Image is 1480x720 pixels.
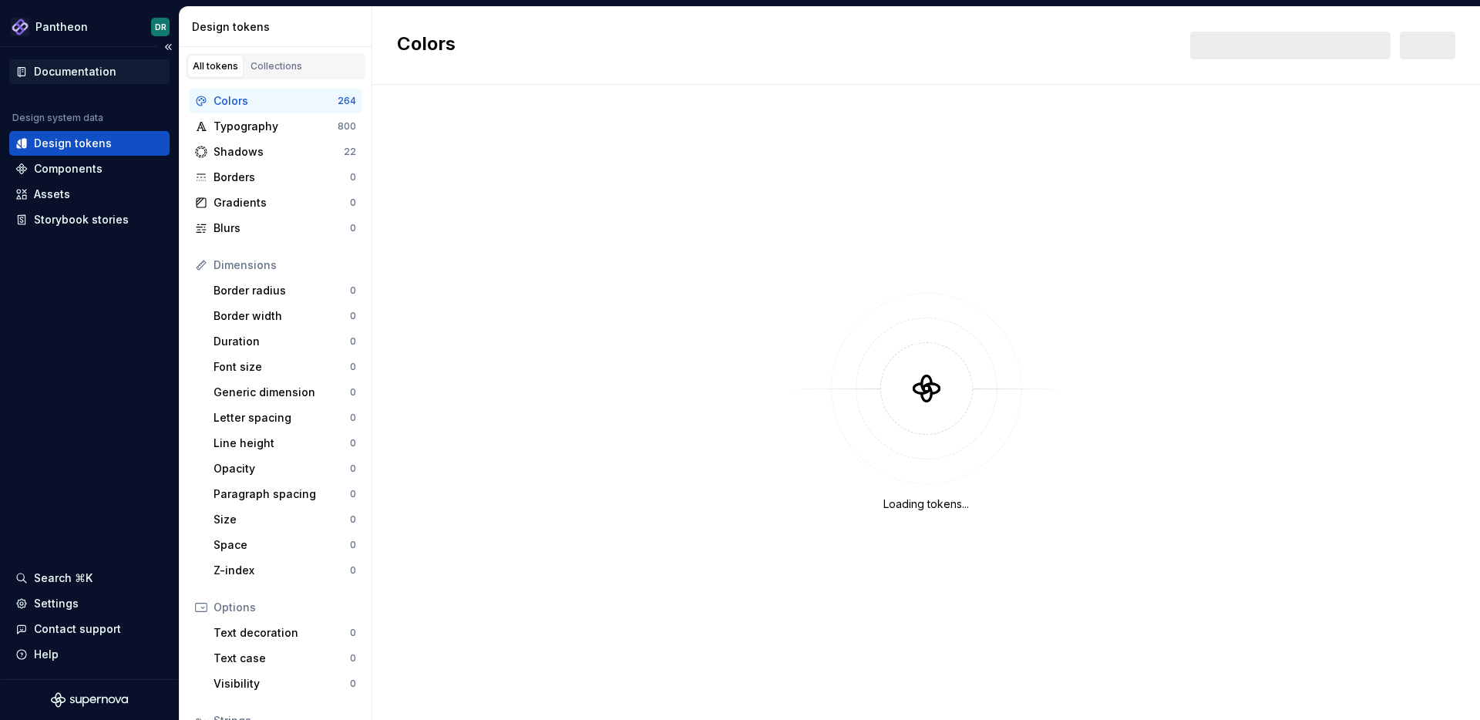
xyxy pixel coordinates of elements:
div: 0 [350,564,356,577]
div: Text case [214,651,350,666]
div: Blurs [214,220,350,236]
button: PantheonDR [3,10,176,43]
div: Generic dimension [214,385,350,400]
a: Settings [9,591,170,616]
div: 0 [350,361,356,373]
a: Opacity0 [207,456,362,481]
div: 800 [338,120,356,133]
a: Border width0 [207,304,362,328]
div: Pantheon [35,19,88,35]
div: Collections [251,60,302,72]
div: Paragraph spacing [214,486,350,502]
div: Z-index [214,563,350,578]
div: 0 [350,222,356,234]
div: 0 [350,171,356,183]
div: Border radius [214,283,350,298]
a: Borders0 [189,165,362,190]
a: Text decoration0 [207,621,362,645]
div: Line height [214,436,350,451]
div: Space [214,537,350,553]
a: Size0 [207,507,362,532]
div: Components [34,161,103,177]
a: Visibility0 [207,671,362,696]
div: Documentation [34,64,116,79]
div: Design tokens [34,136,112,151]
div: All tokens [193,60,238,72]
h2: Colors [397,32,456,59]
a: Shadows22 [189,140,362,164]
div: Text decoration [214,625,350,641]
a: Components [9,156,170,181]
div: Loading tokens... [883,496,969,512]
button: Help [9,642,170,667]
div: Letter spacing [214,410,350,426]
a: Colors264 [189,89,362,113]
a: Font size0 [207,355,362,379]
div: Colors [214,93,338,109]
div: 0 [350,539,356,551]
a: Documentation [9,59,170,84]
div: 0 [350,284,356,297]
a: Z-index0 [207,558,362,583]
div: 0 [350,513,356,526]
div: Duration [214,334,350,349]
div: 22 [344,146,356,158]
svg: Supernova Logo [51,692,128,708]
div: DR [155,21,166,33]
div: 0 [350,627,356,639]
div: Shadows [214,144,344,160]
a: Generic dimension0 [207,380,362,405]
div: Opacity [214,461,350,476]
div: 0 [350,335,356,348]
div: 0 [350,412,356,424]
div: 0 [350,652,356,664]
div: Size [214,512,350,527]
div: Typography [214,119,338,134]
a: Text case0 [207,646,362,671]
a: Assets [9,182,170,207]
div: Storybook stories [34,212,129,227]
a: Gradients0 [189,190,362,215]
div: Gradients [214,195,350,210]
button: Collapse sidebar [157,36,179,58]
a: Letter spacing0 [207,405,362,430]
div: Contact support [34,621,121,637]
div: 0 [350,310,356,322]
div: 0 [350,488,356,500]
div: Dimensions [214,257,356,273]
button: Search ⌘K [9,566,170,590]
div: Settings [34,596,79,611]
a: Blurs0 [189,216,362,241]
a: Line height0 [207,431,362,456]
a: Typography800 [189,114,362,139]
div: 0 [350,678,356,690]
button: Contact support [9,617,170,641]
div: Visibility [214,676,350,691]
a: Paragraph spacing0 [207,482,362,506]
div: 264 [338,95,356,107]
img: 2ea59a0b-fef9-4013-8350-748cea000017.png [11,18,29,36]
a: Border radius0 [207,278,362,303]
div: 0 [350,437,356,449]
a: Space0 [207,533,362,557]
a: Duration0 [207,329,362,354]
div: Borders [214,170,350,185]
div: Options [214,600,356,615]
div: Design system data [12,112,103,124]
div: Border width [214,308,350,324]
div: Assets [34,187,70,202]
div: 0 [350,463,356,475]
a: Storybook stories [9,207,170,232]
div: 0 [350,386,356,399]
div: 0 [350,197,356,209]
div: Font size [214,359,350,375]
div: Design tokens [192,19,365,35]
div: Search ⌘K [34,570,92,586]
div: Help [34,647,59,662]
a: Design tokens [9,131,170,156]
